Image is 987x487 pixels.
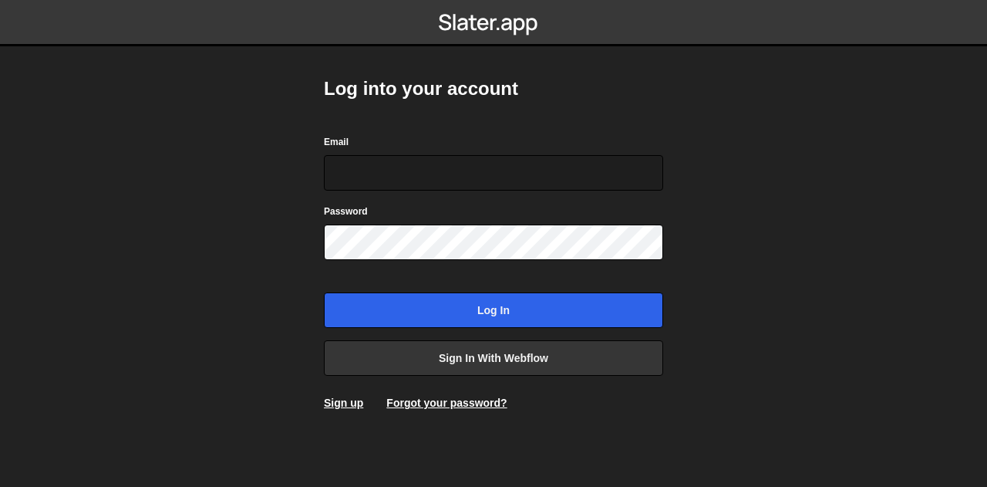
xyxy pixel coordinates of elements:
h2: Log into your account [324,76,663,101]
a: Sign in with Webflow [324,340,663,376]
label: Password [324,204,368,219]
a: Sign up [324,397,363,409]
label: Email [324,134,349,150]
a: Forgot your password? [386,397,507,409]
input: Log in [324,293,663,328]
